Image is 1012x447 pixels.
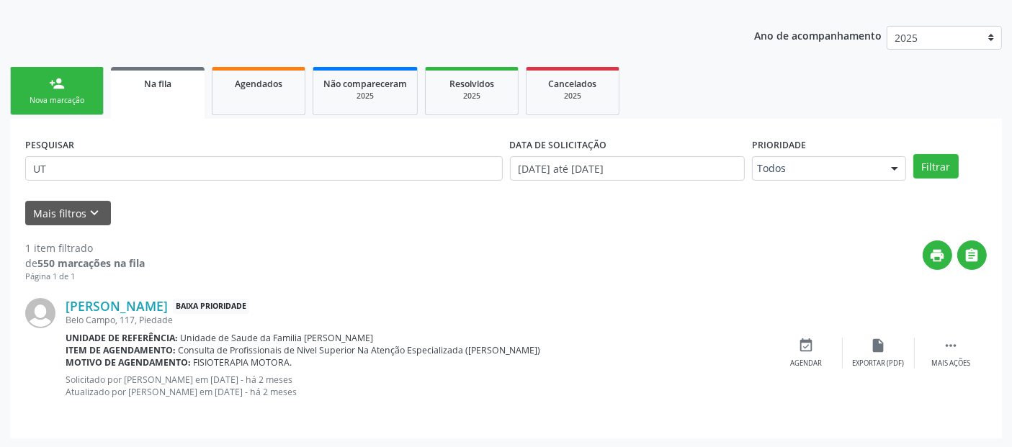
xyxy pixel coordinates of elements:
button: Filtrar [913,154,959,179]
label: PESQUISAR [25,134,74,156]
div: Belo Campo, 117, Piedade [66,314,771,326]
i: event_available [799,338,815,353]
label: Prioridade [752,134,806,156]
div: Nova marcação [21,95,93,106]
input: Nome, CNS [25,156,503,181]
span: Resolvidos [449,78,494,90]
strong: 550 marcações na fila [37,256,145,270]
span: FISIOTERAPIA MOTORA. [194,356,292,369]
span: Consulta de Profissionais de Nivel Superior Na Atenção Especializada ([PERSON_NAME]) [179,344,541,356]
i:  [943,338,959,353]
span: Cancelados [549,78,597,90]
img: img [25,298,55,328]
button: print [923,240,952,270]
div: Agendar [791,358,823,369]
div: 1 item filtrado [25,240,145,256]
div: de [25,256,145,271]
span: Todos [757,161,877,176]
span: Unidade de Saude da Familia [PERSON_NAME] [181,332,374,344]
b: Motivo de agendamento: [66,356,191,369]
div: Página 1 de 1 [25,271,145,283]
b: Unidade de referência: [66,332,178,344]
i:  [964,248,980,263]
div: 2025 [436,91,508,101]
div: Exportar (PDF) [853,358,905,369]
label: DATA DE SOLICITAÇÃO [510,134,607,156]
button:  [957,240,987,270]
i: insert_drive_file [871,338,887,353]
p: Solicitado por [PERSON_NAME] em [DATE] - há 2 meses Atualizado por [PERSON_NAME] em [DATE] - há 2... [66,374,771,398]
span: Não compareceram [323,78,407,90]
button: Mais filtroskeyboard_arrow_down [25,201,111,226]
div: Mais ações [931,358,970,369]
span: Agendados [235,78,282,90]
div: 2025 [323,91,407,101]
input: Selecione um intervalo [510,156,745,181]
span: Na fila [144,78,171,90]
div: person_add [49,76,65,91]
div: 2025 [537,91,609,101]
i: print [930,248,946,263]
i: keyboard_arrow_down [87,205,103,221]
a: [PERSON_NAME] [66,298,168,314]
span: Baixa Prioridade [173,299,249,314]
b: Item de agendamento: [66,344,176,356]
p: Ano de acompanhamento [754,26,882,44]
